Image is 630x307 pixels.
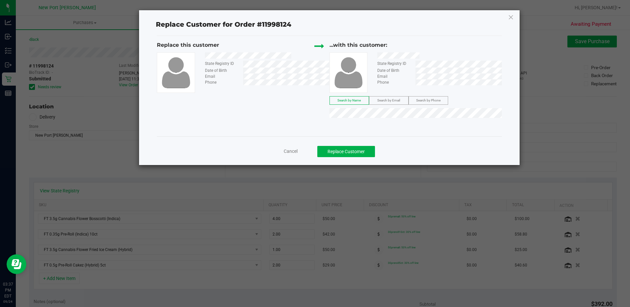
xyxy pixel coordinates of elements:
div: Email [200,73,243,79]
button: Replace Customer [317,146,375,157]
div: State Registry ID [372,61,415,67]
span: Search by Email [377,98,400,102]
div: Date of Birth [372,68,415,73]
div: Phone [372,79,415,85]
span: Search by Name [337,98,361,102]
span: Cancel [284,149,298,154]
span: ...with this customer: [329,42,387,48]
div: Email [372,73,415,79]
span: Replace Customer for Order #11998124 [152,19,295,30]
img: user-icon.png [331,55,366,90]
div: State Registry ID [200,61,243,67]
div: Date of Birth [200,68,243,73]
div: Phone [200,79,243,85]
span: Search by Phone [416,98,441,102]
img: user-icon.png [158,55,193,90]
span: Replace this customer [157,42,219,48]
iframe: Resource center [7,254,26,274]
